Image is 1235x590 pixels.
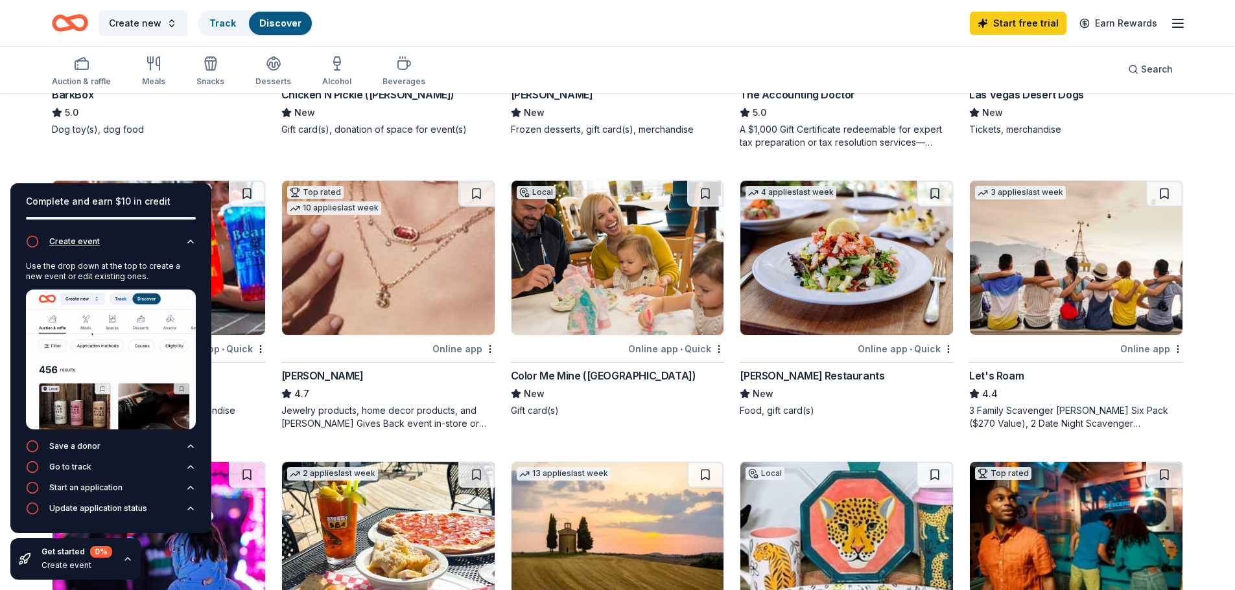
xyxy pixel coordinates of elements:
[382,51,425,93] button: Beverages
[281,368,364,383] div: [PERSON_NAME]
[49,482,123,493] div: Start an application
[26,289,196,429] img: Create
[52,51,111,93] button: Auction & raffle
[322,51,351,93] button: Alcohol
[99,10,187,36] button: Create new
[740,404,954,417] div: Food, gift card(s)
[52,87,93,102] div: BarkBox
[259,17,301,28] a: Discover
[740,180,954,417] a: Image for Cameron Mitchell Restaurants4 applieslast weekOnline app•Quick[PERSON_NAME] Restaurants...
[517,186,556,199] div: Local
[969,404,1183,430] div: 3 Family Scavenger [PERSON_NAME] Six Pack ($270 Value), 2 Date Night Scavenger [PERSON_NAME] Two ...
[196,76,224,87] div: Snacks
[432,341,495,357] div: Online app
[255,51,291,93] button: Desserts
[746,186,836,199] div: 4 applies last week
[969,180,1183,430] a: Image for Let's Roam3 applieslast weekOnline appLet's Roam4.43 Family Scavenger [PERSON_NAME] Six...
[26,194,196,209] div: Complete and earn $10 in credit
[26,256,196,440] div: Create event
[910,344,912,354] span: •
[41,560,112,571] div: Create event
[222,344,224,354] span: •
[511,87,593,102] div: [PERSON_NAME]
[109,16,161,31] span: Create new
[511,123,725,136] div: Frozen desserts, gift card(s), merchandise
[26,502,196,523] button: Update application status
[294,386,309,402] span: 4.7
[142,76,165,87] div: Meals
[982,386,998,402] span: 4.4
[26,460,196,481] button: Go to track
[511,180,725,417] a: Image for Color Me Mine (Las Vegas)LocalOnline app•QuickColor Me Mine ([GEOGRAPHIC_DATA])NewGift ...
[858,341,954,357] div: Online app Quick
[41,546,112,558] div: Get started
[975,467,1031,480] div: Top rated
[281,87,454,102] div: Chicken N Pickle ([PERSON_NAME])
[281,123,495,136] div: Gift card(s), donation of space for event(s)
[740,181,953,335] img: Image for Cameron Mitchell Restaurants
[740,123,954,149] div: A $1,000 Gift Certificate redeemable for expert tax preparation or tax resolution services—recipi...
[969,123,1183,136] div: Tickets, merchandise
[982,105,1003,120] span: New
[287,467,378,481] div: 2 applies last week
[26,261,196,282] div: Use the drop down at the top to create a new event or edit existing ones.
[90,546,112,558] div: 0 %
[282,181,495,335] img: Image for Kendra Scott
[49,503,147,514] div: Update application status
[382,76,425,87] div: Beverages
[969,87,1084,102] div: Las Vegas Desert Dogs
[969,368,1024,383] div: Let's Roam
[975,186,1066,199] div: 3 applies last week
[1141,62,1173,77] span: Search
[511,368,696,383] div: Color Me Mine ([GEOGRAPHIC_DATA])
[49,441,100,451] div: Save a donor
[680,344,683,354] span: •
[524,105,545,120] span: New
[746,467,784,480] div: Local
[1120,341,1183,357] div: Online app
[26,481,196,502] button: Start an application
[287,201,381,215] div: 10 applies last week
[255,76,291,87] div: Desserts
[26,235,196,256] button: Create event
[524,386,545,402] span: New
[740,87,855,102] div: The Accounting Doctor
[1118,56,1183,82] button: Search
[512,181,724,335] img: Image for Color Me Mine (Las Vegas)
[52,8,88,38] a: Home
[322,76,351,87] div: Alcohol
[65,105,78,120] span: 5.0
[142,51,165,93] button: Meals
[281,404,495,430] div: Jewelry products, home decor products, and [PERSON_NAME] Gives Back event in-store or online (or ...
[753,105,766,120] span: 5.0
[287,186,344,199] div: Top rated
[281,180,495,430] a: Image for Kendra ScottTop rated10 applieslast weekOnline app[PERSON_NAME]4.7Jewelry products, hom...
[740,368,884,383] div: [PERSON_NAME] Restaurants
[294,105,315,120] span: New
[52,76,111,87] div: Auction & raffle
[198,10,313,36] button: TrackDiscover
[49,462,91,472] div: Go to track
[628,341,724,357] div: Online app Quick
[196,51,224,93] button: Snacks
[970,12,1066,35] a: Start free trial
[511,404,725,417] div: Gift card(s)
[970,181,1182,335] img: Image for Let's Roam
[209,17,236,28] a: Track
[1072,12,1165,35] a: Earn Rewards
[52,123,266,136] div: Dog toy(s), dog food
[753,386,773,402] span: New
[26,440,196,460] button: Save a donor
[49,236,100,247] div: Create event
[517,467,611,481] div: 13 applies last week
